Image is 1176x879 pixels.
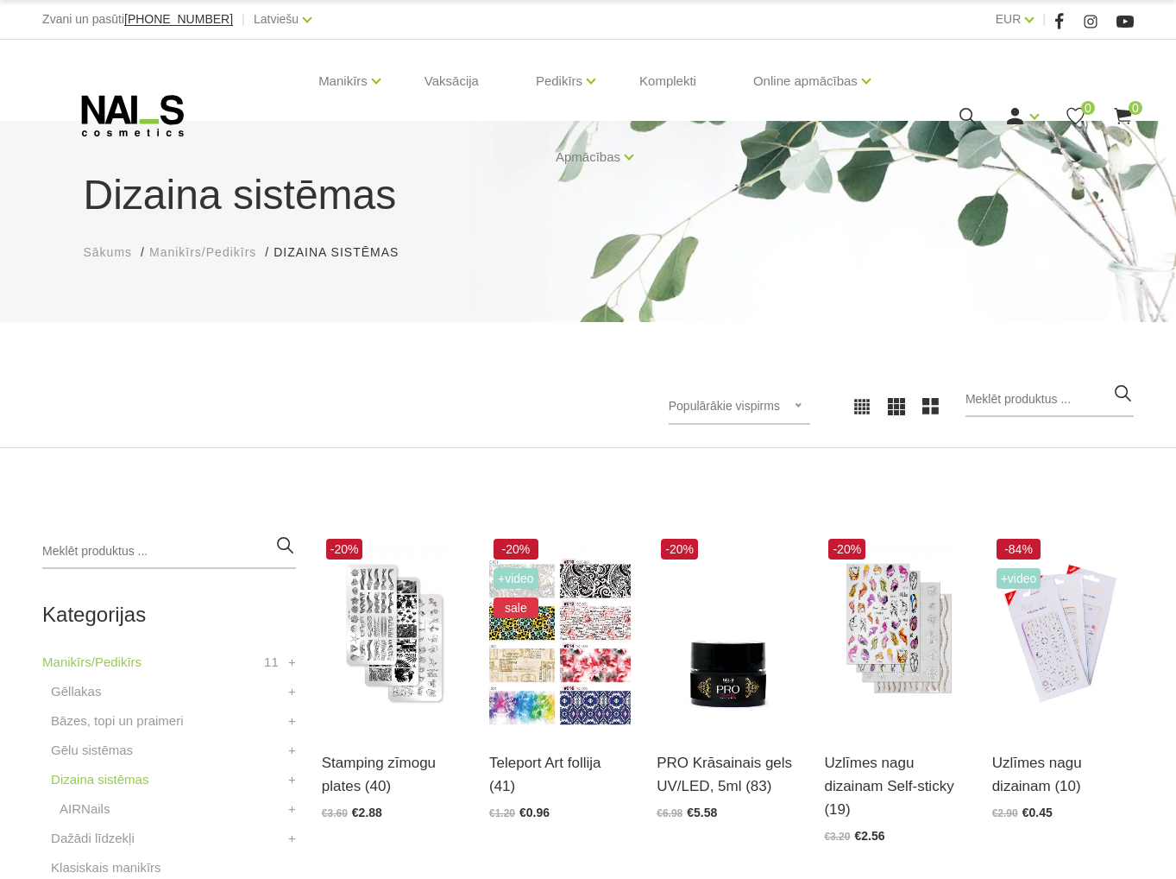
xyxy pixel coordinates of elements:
span: €2.90 [992,807,1018,819]
span: 0 [1081,101,1095,115]
a: Manikīrs [318,47,368,116]
a: Uzlīmes nagu dizainam (10) [992,751,1134,798]
a: AIRNails [60,799,110,819]
img: Metāla zīmogošanas plate. Augstas kvalitātes gravējums garantē pat vismazāko detaļu atspiedumu. P... [322,534,463,730]
input: Meklēt produktus ... [965,383,1134,417]
span: €0.45 [1022,806,1053,819]
span: -20% [661,539,698,560]
span: -84% [997,539,1041,560]
a: Gēllakas [51,681,101,702]
a: + [288,681,296,702]
a: Komplekti [626,40,710,123]
a: Klasiskais manikīrs [51,857,161,878]
a: + [288,711,296,731]
span: 0 [1129,101,1142,115]
a: Uzlīmes nagu dizainam Self-sticky (19) [824,751,965,822]
span: -20% [494,539,538,560]
a: 0 [1112,105,1134,127]
a: Manikīrs/Pedikīrs [42,652,141,673]
span: €5.58 [687,806,717,819]
span: [PHONE_NUMBER] [124,12,233,26]
span: €2.56 [854,829,884,843]
img: Folija nagu dizainam, paredzēta lietot kopā ar Teleport Sticky Gel.Piedāvājumā 40 veidi, 20 x 4cm... [489,534,631,730]
span: 11 [264,652,279,673]
span: | [242,9,245,30]
span: sale [494,598,538,618]
span: €6.98 [657,807,682,819]
a: Sākums [84,243,133,262]
a: Stamping zīmogu plates (40) [322,751,463,798]
li: Dizaina sistēmas [274,243,416,262]
a: Dažādi līdzekļi [51,828,135,849]
a: Vaksācija [411,40,493,123]
a: Teleport Art follija (41) [489,751,631,798]
span: +Video [997,568,1041,589]
span: €0.96 [519,806,550,819]
span: Manikīrs/Pedikīrs [149,245,256,259]
span: | [1042,9,1046,30]
a: Latviešu [254,9,299,29]
span: -20% [828,539,865,560]
a: [PHONE_NUMBER] [124,13,233,26]
img: Profesionālās dizaina uzlīmes nagiem... [992,534,1134,730]
input: Meklēt produktus ... [42,534,296,569]
span: Sākums [84,245,133,259]
a: + [288,769,296,790]
h2: Kategorijas [42,604,296,626]
img: Dažādu stilu nagu uzlīmes. Piemērotas gan modelētiem nagiem, gan gēllakas pārklājumam. Pamatam na... [824,534,965,730]
a: Apmācības [556,123,620,192]
span: -20% [326,539,363,560]
img: Augstas kvalitātes krāsainie geli ar 4D pigmentu un piesātinātu toni. Dod iespēju zīmēt smalkas l... [657,534,798,730]
span: Populārākie vispirms [669,399,780,413]
a: PRO Krāsainais gels UV/LED, 5ml (83) [657,751,798,798]
a: + [288,828,296,849]
div: Zvani un pasūti [42,9,233,30]
a: + [288,799,296,819]
a: Bāzes, topi un praimeri [51,711,183,731]
a: EUR [996,9,1022,29]
a: + [288,652,296,673]
span: €2.88 [352,806,382,819]
span: €3.60 [322,807,348,819]
a: Online apmācības [753,47,858,116]
a: Manikīrs/Pedikīrs [149,243,256,262]
a: + [288,740,296,761]
span: €3.20 [824,831,850,843]
a: Dizaina sistēmas [51,769,148,790]
a: Pedikīrs [536,47,582,116]
span: €1.20 [489,807,515,819]
a: 0 [1065,105,1086,127]
span: +Video [494,568,538,589]
a: Gēlu sistēmas [51,740,133,761]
